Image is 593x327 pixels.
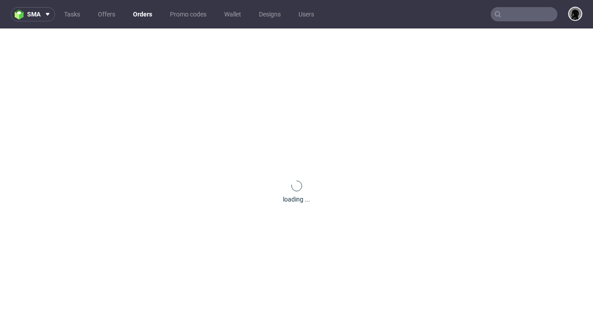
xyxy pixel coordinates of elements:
[15,9,27,20] img: logo
[27,11,40,17] span: sma
[293,7,319,21] a: Users
[165,7,212,21] a: Promo codes
[569,8,581,20] img: Dawid Urbanowicz
[59,7,85,21] a: Tasks
[219,7,246,21] a: Wallet
[254,7,286,21] a: Designs
[128,7,157,21] a: Orders
[11,7,55,21] button: sma
[93,7,121,21] a: Offers
[283,195,310,204] div: loading ...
